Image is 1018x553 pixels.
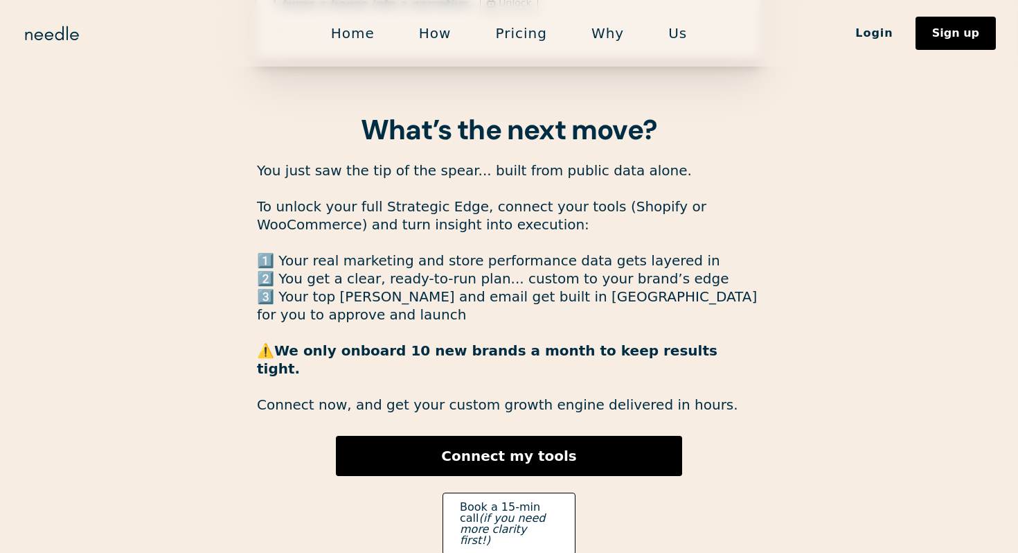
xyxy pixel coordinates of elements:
[460,511,545,547] em: (if you need more clarity first!)
[646,19,709,48] a: Us
[257,342,722,377] strong: We only onboard 10 new brands a month to keep results tight. ‍
[833,21,916,45] a: Login
[257,161,761,414] div: You just saw the tip of the spear... built from public data alone. ‍ To unlock your full Strategi...
[397,19,474,48] a: How
[473,19,569,48] a: Pricing
[932,28,979,39] div: Sign up
[309,19,397,48] a: Home
[441,447,576,465] div: Connect my tools
[336,436,682,476] a: Connect my tools
[569,19,646,48] a: Why
[361,112,657,148] strong: What’s the next move?
[916,17,996,50] a: Sign up
[460,502,558,546] div: Book a 15-min call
